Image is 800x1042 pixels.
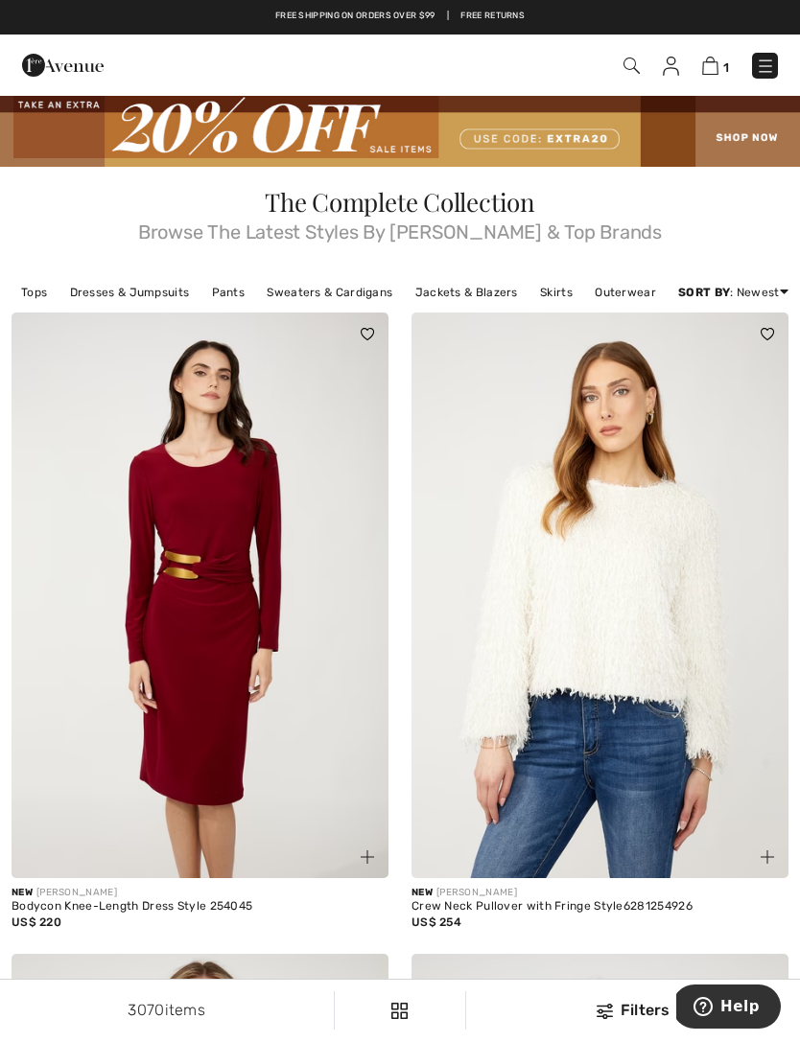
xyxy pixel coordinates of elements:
[275,10,435,23] a: Free shipping on orders over $99
[12,215,788,242] span: Browse The Latest Styles By [PERSON_NAME] & Top Brands
[265,185,535,219] span: The Complete Collection
[761,328,774,339] img: heart_black_full.svg
[12,887,33,898] span: New
[723,60,729,75] span: 1
[412,900,788,914] div: Crew Neck Pullover with Fringe Style
[761,850,774,864] img: plus_v2.svg
[12,915,61,929] span: US$ 220
[257,280,402,305] a: Sweaters & Cardigans
[412,915,461,929] span: US$ 254
[361,850,374,864] img: plus_v2.svg
[60,280,200,305] a: Dresses & Jumpsuits
[676,984,781,1032] iframe: Opens a widget where you can find more information
[678,284,788,301] div: : Newest
[12,886,388,900] div: [PERSON_NAME]
[624,58,640,74] img: Search
[412,887,433,898] span: New
[391,1003,408,1019] img: Filters
[447,10,449,23] span: |
[678,286,730,299] strong: Sort By
[406,280,528,305] a: Jackets & Blazers
[12,313,388,878] img: Bodycon Knee-Length Dress Style 254045. Cabernet
[22,55,104,73] a: 1ère Avenue
[412,313,788,878] img: Crew Neck Pullover with Fringe Style 6281254926. Off white
[702,54,729,77] a: 1
[460,10,525,23] a: Free Returns
[663,57,679,76] img: My Info
[412,886,788,900] div: [PERSON_NAME]
[702,57,718,75] img: Shopping Bag
[624,899,693,913] a: 6281254926
[597,1004,613,1019] img: Filters
[530,280,582,305] a: Skirts
[756,57,775,76] img: Menu
[585,280,666,305] a: Outerwear
[12,900,388,914] div: Bodycon Knee-Length Dress Style 254045
[202,280,255,305] a: Pants
[22,46,104,84] img: 1ère Avenue
[128,1001,164,1019] span: 3070
[12,280,57,305] a: Tops
[361,328,374,339] img: heart_black_full.svg
[478,999,788,1022] div: Filters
